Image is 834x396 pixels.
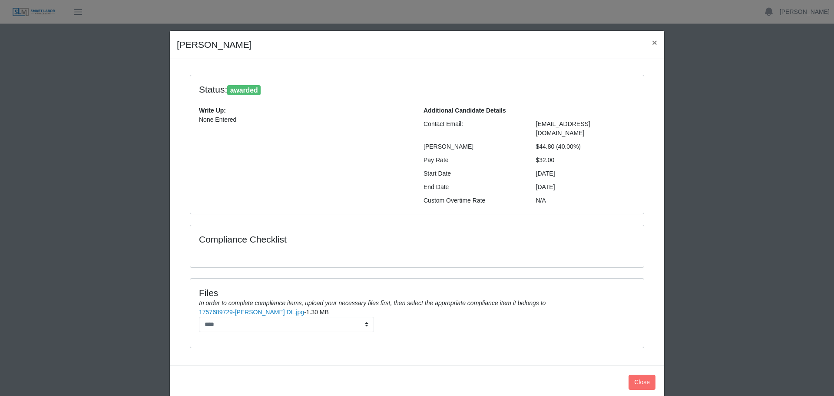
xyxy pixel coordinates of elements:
div: Custom Overtime Rate [417,196,530,205]
span: 1.30 MB [306,309,329,316]
span: [EMAIL_ADDRESS][DOMAIN_NAME] [536,120,590,136]
i: In order to complete compliance items, upload your necessary files first, then select the appropr... [199,299,546,306]
span: awarded [227,85,261,96]
div: [DATE] [530,169,642,178]
div: Pay Rate [417,156,530,165]
div: $44.80 (40.00%) [530,142,642,151]
a: 1757689729-[PERSON_NAME] DL.jpg [199,309,304,316]
div: Start Date [417,169,530,178]
div: [PERSON_NAME] [417,142,530,151]
h4: Compliance Checklist [199,234,485,245]
span: [DATE] [536,183,555,190]
h4: Files [199,287,635,298]
li: - [199,308,635,332]
b: Additional Candidate Details [424,107,506,114]
button: Close [645,31,664,54]
span: × [652,37,657,47]
div: Contact Email: [417,120,530,138]
span: N/A [536,197,546,204]
b: Write Up: [199,107,226,114]
div: $32.00 [530,156,642,165]
h4: [PERSON_NAME] [177,38,252,52]
h4: Status: [199,84,523,96]
div: End Date [417,183,530,192]
p: None Entered [199,115,410,124]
